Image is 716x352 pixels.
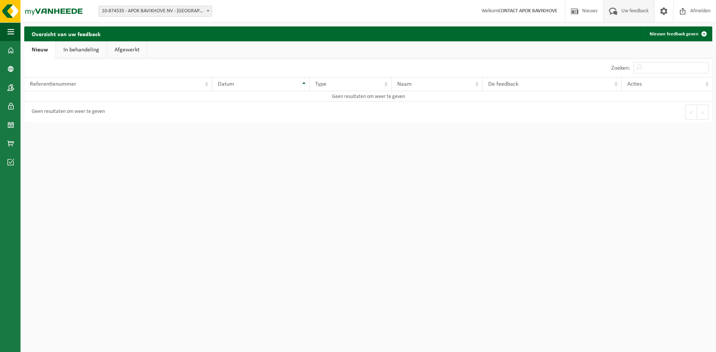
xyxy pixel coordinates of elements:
td: Geen resultaten om weer te geven [24,91,712,102]
span: Naam [397,81,412,87]
a: Nieuw [24,41,56,58]
button: Next [697,105,709,120]
span: 10-874535 - APOK BAVIKHOVE NV - BAVIKHOVE [99,6,212,16]
button: Previous [685,105,697,120]
span: Referentienummer [30,81,76,87]
span: 10-874535 - APOK BAVIKHOVE NV - BAVIKHOVE [98,6,212,17]
strong: CONTACT APOK BAVIKHOVE [498,8,558,14]
h2: Overzicht van uw feedback [24,26,108,41]
span: Type [315,81,326,87]
a: In behandeling [56,41,107,58]
a: Nieuwe feedback geven [644,26,712,41]
a: Afgewerkt [107,41,147,58]
span: De feedback [488,81,518,87]
span: Acties [627,81,642,87]
label: Zoeken: [611,65,630,71]
div: Geen resultaten om weer te geven [28,105,105,119]
span: Datum [218,81,234,87]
